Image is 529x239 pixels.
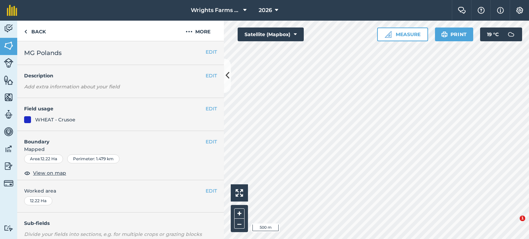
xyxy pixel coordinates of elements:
[24,105,206,112] h4: Field usage
[17,145,224,153] span: Mapped
[206,138,217,145] button: EDIT
[206,72,217,79] button: EDIT
[520,216,525,221] span: 1
[206,187,217,195] button: EDIT
[4,127,13,137] img: svg+xml;base64,PD94bWwgdmVyc2lvbj0iMS4wIiBlbmNvZGluZz0idXRmLTgiPz4KPCEtLSBHZW5lcmF0b3I6IEFkb2JlIE...
[24,169,66,177] button: View on map
[236,189,243,197] img: Four arrows, one pointing top left, one top right, one bottom right and the last bottom left
[4,58,13,68] img: svg+xml;base64,PD94bWwgdmVyc2lvbj0iMS4wIiBlbmNvZGluZz0idXRmLTgiPz4KPCEtLSBHZW5lcmF0b3I6IEFkb2JlIE...
[377,28,428,41] button: Measure
[480,28,522,41] button: 19 °C
[4,92,13,102] img: svg+xml;base64,PHN2ZyB4bWxucz0iaHR0cDovL3d3dy53My5vcmcvMjAwMC9zdmciIHdpZHRoPSI1NiIgaGVpZ2h0PSI2MC...
[4,109,13,120] img: svg+xml;base64,PD94bWwgdmVyc2lvbj0iMS4wIiBlbmNvZGluZz0idXRmLTgiPz4KPCEtLSBHZW5lcmF0b3I6IEFkb2JlIE...
[24,72,217,79] h4: Description
[259,6,272,14] span: 2026
[435,28,474,41] button: Print
[506,216,522,232] iframe: Intercom live chat
[35,116,75,123] div: WHEAT - Crusoe
[24,84,120,90] em: Add extra information about your field
[24,154,63,163] div: Area : 12.22 Ha
[24,48,62,58] span: MG Polands
[24,187,217,195] span: Worked area
[172,21,224,41] button: More
[234,208,245,219] button: +
[17,131,206,145] h4: Boundary
[24,169,30,177] img: svg+xml;base64,PHN2ZyB4bWxucz0iaHR0cDovL3d3dy53My5vcmcvMjAwMC9zdmciIHdpZHRoPSIxOCIgaGVpZ2h0PSIyNC...
[186,28,193,36] img: svg+xml;base64,PHN2ZyB4bWxucz0iaHR0cDovL3d3dy53My5vcmcvMjAwMC9zdmciIHdpZHRoPSIyMCIgaGVpZ2h0PSIyNC...
[238,28,304,41] button: Satellite (Mapbox)
[234,219,245,229] button: –
[497,6,504,14] img: svg+xml;base64,PHN2ZyB4bWxucz0iaHR0cDovL3d3dy53My5vcmcvMjAwMC9zdmciIHdpZHRoPSIxNyIgaGVpZ2h0PSIxNy...
[487,28,499,41] span: 19 ° C
[504,28,518,41] img: svg+xml;base64,PD94bWwgdmVyc2lvbj0iMS4wIiBlbmNvZGluZz0idXRmLTgiPz4KPCEtLSBHZW5lcmF0b3I6IEFkb2JlIE...
[191,6,240,14] span: Wrights Farms Contracting
[4,178,13,188] img: svg+xml;base64,PD94bWwgdmVyc2lvbj0iMS4wIiBlbmNvZGluZz0idXRmLTgiPz4KPCEtLSBHZW5lcmF0b3I6IEFkb2JlIE...
[67,154,120,163] div: Perimeter : 1.479 km
[4,23,13,34] img: svg+xml;base64,PD94bWwgdmVyc2lvbj0iMS4wIiBlbmNvZGluZz0idXRmLTgiPz4KPCEtLSBHZW5lcmF0b3I6IEFkb2JlIE...
[24,28,27,36] img: svg+xml;base64,PHN2ZyB4bWxucz0iaHR0cDovL3d3dy53My5vcmcvMjAwMC9zdmciIHdpZHRoPSI5IiBoZWlnaHQ9IjI0Ii...
[206,105,217,112] button: EDIT
[17,21,53,41] a: Back
[4,41,13,51] img: svg+xml;base64,PHN2ZyB4bWxucz0iaHR0cDovL3d3dy53My5vcmcvMjAwMC9zdmciIHdpZHRoPSI1NiIgaGVpZ2h0PSI2MC...
[4,225,13,231] img: svg+xml;base64,PD94bWwgdmVyc2lvbj0iMS4wIiBlbmNvZGluZz0idXRmLTgiPz4KPCEtLSBHZW5lcmF0b3I6IEFkb2JlIE...
[441,30,448,39] img: svg+xml;base64,PHN2ZyB4bWxucz0iaHR0cDovL3d3dy53My5vcmcvMjAwMC9zdmciIHdpZHRoPSIxOSIgaGVpZ2h0PSIyNC...
[17,219,224,227] h4: Sub-fields
[33,169,66,177] span: View on map
[4,144,13,154] img: svg+xml;base64,PD94bWwgdmVyc2lvbj0iMS4wIiBlbmNvZGluZz0idXRmLTgiPz4KPCEtLSBHZW5lcmF0b3I6IEFkb2JlIE...
[24,196,52,205] div: 12.22 Ha
[4,75,13,85] img: svg+xml;base64,PHN2ZyB4bWxucz0iaHR0cDovL3d3dy53My5vcmcvMjAwMC9zdmciIHdpZHRoPSI1NiIgaGVpZ2h0PSI2MC...
[458,7,466,14] img: Two speech bubbles overlapping with the left bubble in the forefront
[7,5,17,16] img: fieldmargin Logo
[477,7,485,14] img: A question mark icon
[24,231,202,237] em: Divide your fields into sections, e.g. for multiple crops or grazing blocks
[206,48,217,56] button: EDIT
[385,31,392,38] img: Ruler icon
[516,7,524,14] img: A cog icon
[4,161,13,171] img: svg+xml;base64,PD94bWwgdmVyc2lvbj0iMS4wIiBlbmNvZGluZz0idXRmLTgiPz4KPCEtLSBHZW5lcmF0b3I6IEFkb2JlIE...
